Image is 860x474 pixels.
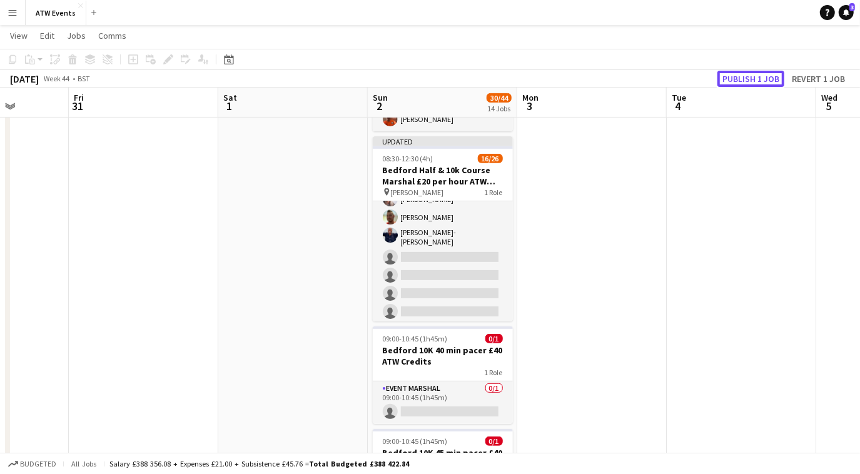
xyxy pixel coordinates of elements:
[373,326,513,424] app-job-card: 09:00-10:45 (1h45m)0/1Bedford 10K 40 min pacer £40 ATW Credits1 RoleEvent Marshal0/109:00-10:45 (...
[72,99,84,113] span: 31
[78,74,90,83] div: BST
[5,28,33,44] a: View
[371,99,388,113] span: 2
[821,92,837,103] span: Wed
[373,381,513,424] app-card-role: Event Marshal0/109:00-10:45 (1h45m)
[62,28,91,44] a: Jobs
[478,154,503,163] span: 16/26
[373,164,513,187] h3: Bedford Half & 10k Course Marshal £20 per hour ATW credits
[819,99,837,113] span: 5
[383,436,448,446] span: 09:00-10:45 (1h45m)
[373,447,513,470] h3: Bedford 10K 45 min pacer £40 ATW Credits
[670,99,686,113] span: 4
[520,99,539,113] span: 3
[20,460,56,468] span: Budgeted
[98,30,126,41] span: Comms
[383,154,433,163] span: 08:30-12:30 (4h)
[672,92,686,103] span: Tue
[485,188,503,197] span: 1 Role
[485,334,503,343] span: 0/1
[35,28,59,44] a: Edit
[717,71,784,87] button: Publish 1 job
[10,73,39,85] div: [DATE]
[485,368,503,377] span: 1 Role
[223,92,237,103] span: Sat
[383,334,448,343] span: 09:00-10:45 (1h45m)
[6,457,58,471] button: Budgeted
[373,136,513,321] app-job-card: Updated08:30-12:30 (4h)16/26Bedford Half & 10k Course Marshal £20 per hour ATW credits [PERSON_NA...
[373,136,513,146] div: Updated
[522,92,539,103] span: Mon
[93,28,131,44] a: Comms
[373,345,513,367] h3: Bedford 10K 40 min pacer £40 ATW Credits
[309,459,409,468] span: Total Budgeted £388 422.84
[69,459,99,468] span: All jobs
[221,99,237,113] span: 1
[109,459,409,468] div: Salary £388 356.08 + Expenses £21.00 + Subsistence £45.76 =
[67,30,86,41] span: Jobs
[787,71,850,87] button: Revert 1 job
[26,1,86,25] button: ATW Events
[487,93,512,103] span: 30/44
[373,92,388,103] span: Sun
[391,188,444,197] span: [PERSON_NAME]
[849,3,855,11] span: 3
[41,74,73,83] span: Week 44
[74,92,84,103] span: Fri
[485,436,503,446] span: 0/1
[10,30,28,41] span: View
[487,104,511,113] div: 14 Jobs
[839,5,854,20] a: 3
[40,30,54,41] span: Edit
